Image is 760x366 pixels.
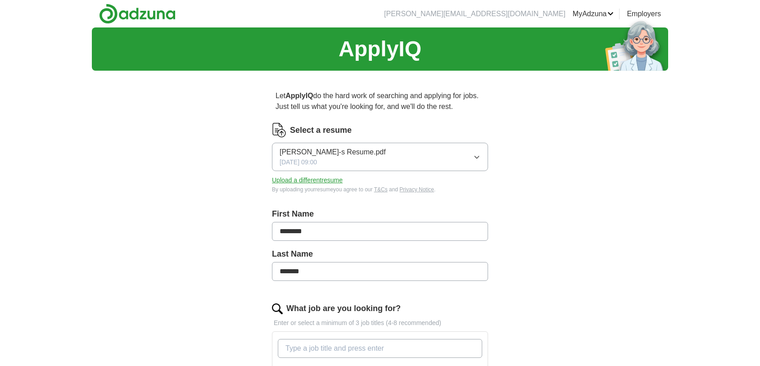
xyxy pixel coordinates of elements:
[272,248,488,260] label: Last Name
[286,303,401,315] label: What job are you looking for?
[272,185,488,194] div: By uploading your resume you agree to our and .
[272,176,343,185] button: Upload a differentresume
[99,4,176,24] img: Adzuna logo
[272,87,488,116] p: Let do the hard work of searching and applying for jobs. Just tell us what you're looking for, an...
[280,158,317,167] span: [DATE] 09:00
[272,303,283,314] img: search.png
[272,143,488,171] button: [PERSON_NAME]-s Resume.pdf[DATE] 09:00
[399,186,434,193] a: Privacy Notice
[285,92,313,99] strong: ApplyIQ
[272,123,286,137] img: CV Icon
[339,33,421,65] h1: ApplyIQ
[573,9,614,19] a: MyAdzuna
[272,318,488,328] p: Enter or select a minimum of 3 job titles (4-8 recommended)
[280,147,386,158] span: [PERSON_NAME]-s Resume.pdf
[272,208,488,220] label: First Name
[627,9,661,19] a: Employers
[290,124,352,136] label: Select a resume
[278,339,482,358] input: Type a job title and press enter
[384,9,565,19] li: [PERSON_NAME][EMAIL_ADDRESS][DOMAIN_NAME]
[374,186,388,193] a: T&Cs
